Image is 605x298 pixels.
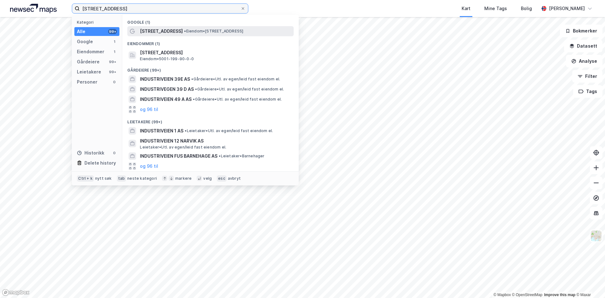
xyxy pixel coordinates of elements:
[80,4,240,13] input: Søk på adresse, matrikkel, gårdeiere, leietakere eller personer
[112,150,117,155] div: 0
[112,39,117,44] div: 1
[84,159,116,167] div: Delete history
[219,154,264,159] span: Leietaker • Barnehager
[564,40,602,52] button: Datasett
[77,58,100,66] div: Gårdeiere
[573,85,602,98] button: Tags
[217,175,227,182] div: esc
[195,87,197,91] span: •
[140,56,194,61] span: Eiendom • 5001-199-90-0-0
[95,176,112,181] div: nytt søk
[77,149,104,157] div: Historikk
[184,29,243,34] span: Eiendom • [STREET_ADDRESS]
[228,176,241,181] div: avbryt
[573,268,605,298] iframe: Chat Widget
[193,97,282,102] span: Gårdeiere • Utl. av egen/leid fast eiendom el.
[512,293,543,297] a: OpenStreetMap
[572,70,602,83] button: Filter
[140,96,192,103] span: INDUSTRIVEIEN 49 A AS
[590,230,602,242] img: Z
[560,25,602,37] button: Bokmerker
[185,128,187,133] span: •
[122,36,299,48] div: Eiendommer (1)
[127,176,157,181] div: neste kategori
[77,48,104,56] div: Eiendommer
[140,106,158,113] button: og 96 til
[112,79,117,85] div: 0
[175,176,192,181] div: markere
[462,5,470,12] div: Kart
[140,137,291,145] span: INDUSTRIVEIEN 12 NARVIK AS
[184,29,186,33] span: •
[77,78,97,86] div: Personer
[566,55,602,67] button: Analyse
[140,85,194,93] span: INDUSTRIVEGEN 39 D AS
[108,69,117,74] div: 99+
[549,5,585,12] div: [PERSON_NAME]
[10,4,57,13] img: logo.a4113a55bc3d86da70a041830d287a7e.svg
[108,29,117,34] div: 99+
[122,63,299,74] div: Gårdeiere (99+)
[493,293,511,297] a: Mapbox
[112,49,117,54] div: 1
[140,145,226,150] span: Leietaker • Utl. av egen/leid fast eiendom el.
[77,175,94,182] div: Ctrl + k
[140,127,183,135] span: INDUSTRIVEIEN 1 AS
[140,162,158,170] button: og 96 til
[122,15,299,26] div: Google (1)
[140,75,190,83] span: INDUSTRIVEIEN 39E AS
[203,176,212,181] div: velg
[219,154,221,158] span: •
[191,77,193,81] span: •
[573,268,605,298] div: Kontrollprogram for chat
[484,5,507,12] div: Mine Tags
[77,38,93,45] div: Google
[140,152,217,160] span: INDUSTRIVEIEN FUS BARNEHAGE AS
[77,28,85,35] div: Alle
[122,114,299,126] div: Leietakere (99+)
[140,27,183,35] span: [STREET_ADDRESS]
[521,5,532,12] div: Bolig
[140,49,291,56] span: [STREET_ADDRESS]
[193,97,195,102] span: •
[544,293,575,297] a: Improve this map
[2,289,30,296] a: Mapbox homepage
[77,68,101,76] div: Leietakere
[77,20,119,25] div: Kategori
[117,175,126,182] div: tab
[195,87,284,92] span: Gårdeiere • Utl. av egen/leid fast eiendom el.
[191,77,280,82] span: Gårdeiere • Utl. av egen/leid fast eiendom el.
[185,128,273,133] span: Leietaker • Utl. av egen/leid fast eiendom el.
[108,59,117,64] div: 99+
